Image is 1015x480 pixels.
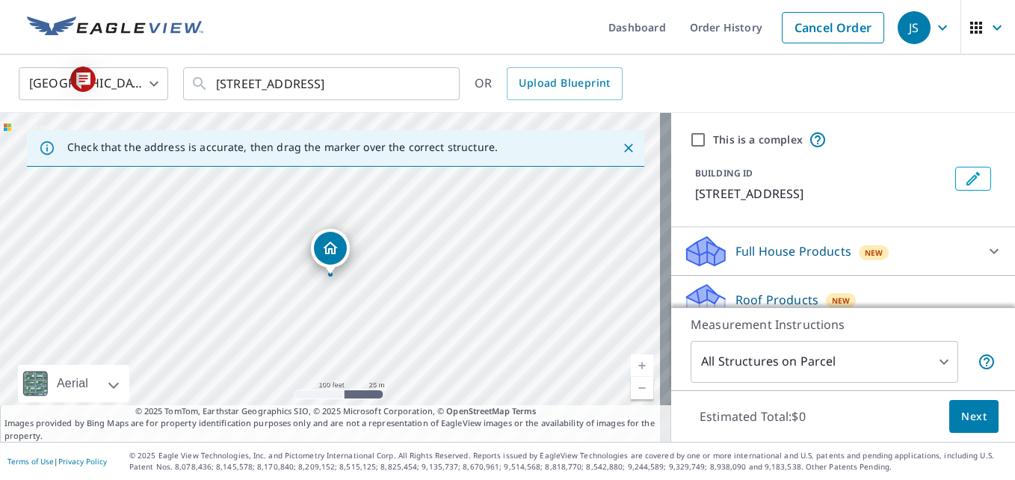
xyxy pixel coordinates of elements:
[311,229,350,275] div: Dropped pin, building 1, Residential property, 6519 E Danbury St Bel Aire, KS 67226
[58,456,107,467] a: Privacy Policy
[683,233,1003,269] div: Full House ProductsNew
[7,456,54,467] a: Terms of Use
[52,365,93,402] div: Aerial
[683,282,1003,340] div: Roof ProductsNewRoof with Regular Delivery
[7,457,107,466] p: |
[507,67,622,100] a: Upload Blueprint
[688,400,818,433] p: Estimated Total: $0
[67,141,498,154] p: Check that the address is accurate, then drag the marker over the correct structure.
[961,407,987,426] span: Next
[832,295,851,307] span: New
[735,291,818,309] p: Roof Products
[519,74,610,93] span: Upload Blueprint
[135,405,537,418] span: © 2025 TomTom, Earthstar Geographics SIO, © 2025 Microsoft Corporation, ©
[865,247,883,259] span: New
[691,316,996,333] p: Measurement Instructions
[631,354,653,377] a: Current Level 18, Zoom In
[631,377,653,399] a: Current Level 18, Zoom Out
[949,400,999,434] button: Next
[18,365,129,402] div: Aerial
[978,353,996,371] span: Your report will include each building or structure inside the parcel boundary. In some cases, du...
[955,167,991,191] button: Edit building 1
[475,67,623,100] div: OR
[695,185,949,203] p: [STREET_ADDRESS]
[898,11,931,44] div: JS
[695,167,753,179] p: BUILDING ID
[446,405,509,416] a: OpenStreetMap
[735,242,851,260] p: Full House Products
[713,132,803,147] label: This is a complex
[782,12,884,43] a: Cancel Order
[129,450,1008,473] p: © 2025 Eagle View Technologies, Inc. and Pictometry International Corp. All Rights Reserved. Repo...
[512,405,537,416] a: Terms
[19,63,168,105] div: [GEOGRAPHIC_DATA]
[27,16,203,39] img: EV Logo
[619,138,638,158] button: Close
[216,63,429,105] input: Search by address or latitude-longitude
[691,341,958,383] div: All Structures on Parcel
